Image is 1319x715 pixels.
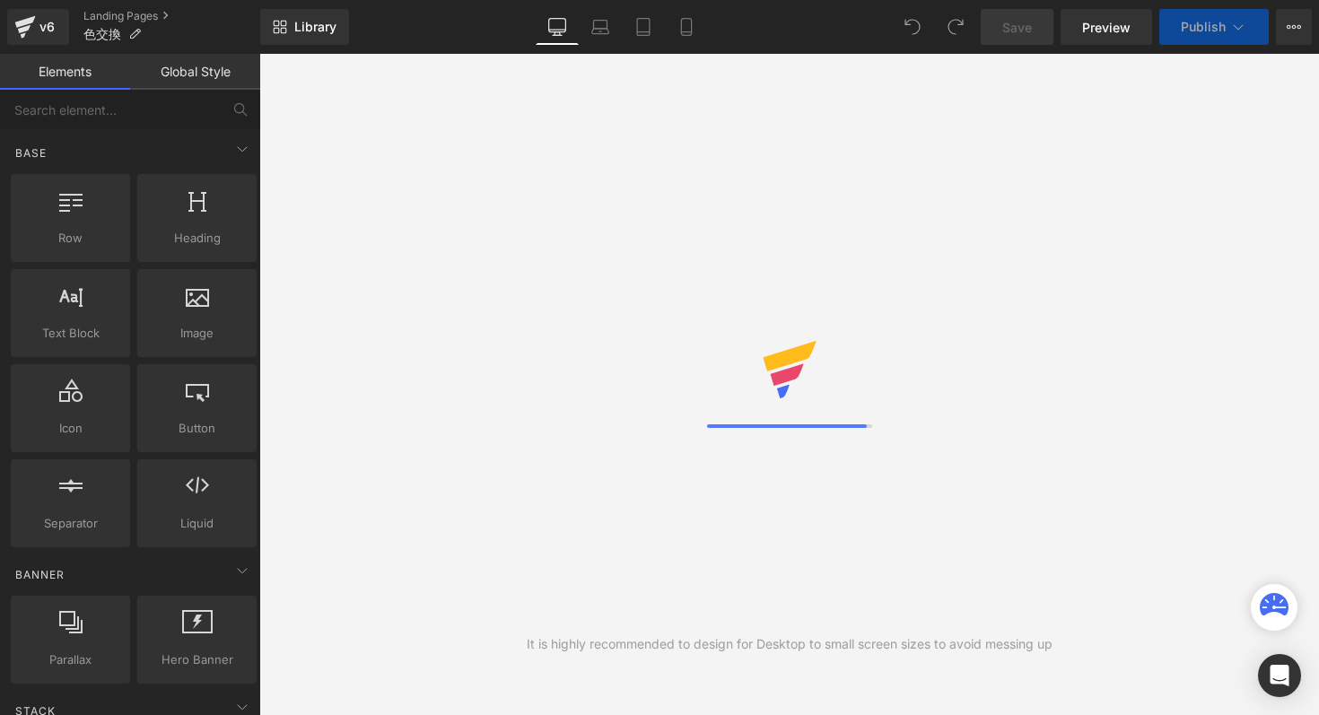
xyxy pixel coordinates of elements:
span: Library [294,19,336,35]
span: Text Block [16,324,125,343]
span: Hero Banner [143,650,251,669]
button: Undo [895,9,930,45]
span: 色交換 [83,27,121,41]
span: Button [143,419,251,438]
span: Preview [1082,18,1131,37]
a: Desktop [536,9,579,45]
span: Row [16,229,125,248]
span: Save [1002,18,1032,37]
span: Liquid [143,514,251,533]
a: v6 [7,9,69,45]
span: Publish [1181,20,1226,34]
button: More [1276,9,1312,45]
span: Parallax [16,650,125,669]
div: Open Intercom Messenger [1258,654,1301,697]
div: It is highly recommended to design for Desktop to small screen sizes to avoid messing up [527,634,1053,654]
span: Image [143,324,251,343]
span: Base [13,144,48,161]
span: Icon [16,419,125,438]
button: Publish [1159,9,1269,45]
a: Landing Pages [83,9,260,23]
span: Banner [13,566,66,583]
a: Laptop [579,9,622,45]
a: New Library [260,9,349,45]
div: v6 [36,15,58,39]
button: Redo [938,9,974,45]
span: Heading [143,229,251,248]
a: Tablet [622,9,665,45]
span: Separator [16,514,125,533]
a: Preview [1061,9,1152,45]
a: Mobile [665,9,708,45]
a: Global Style [130,54,260,90]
